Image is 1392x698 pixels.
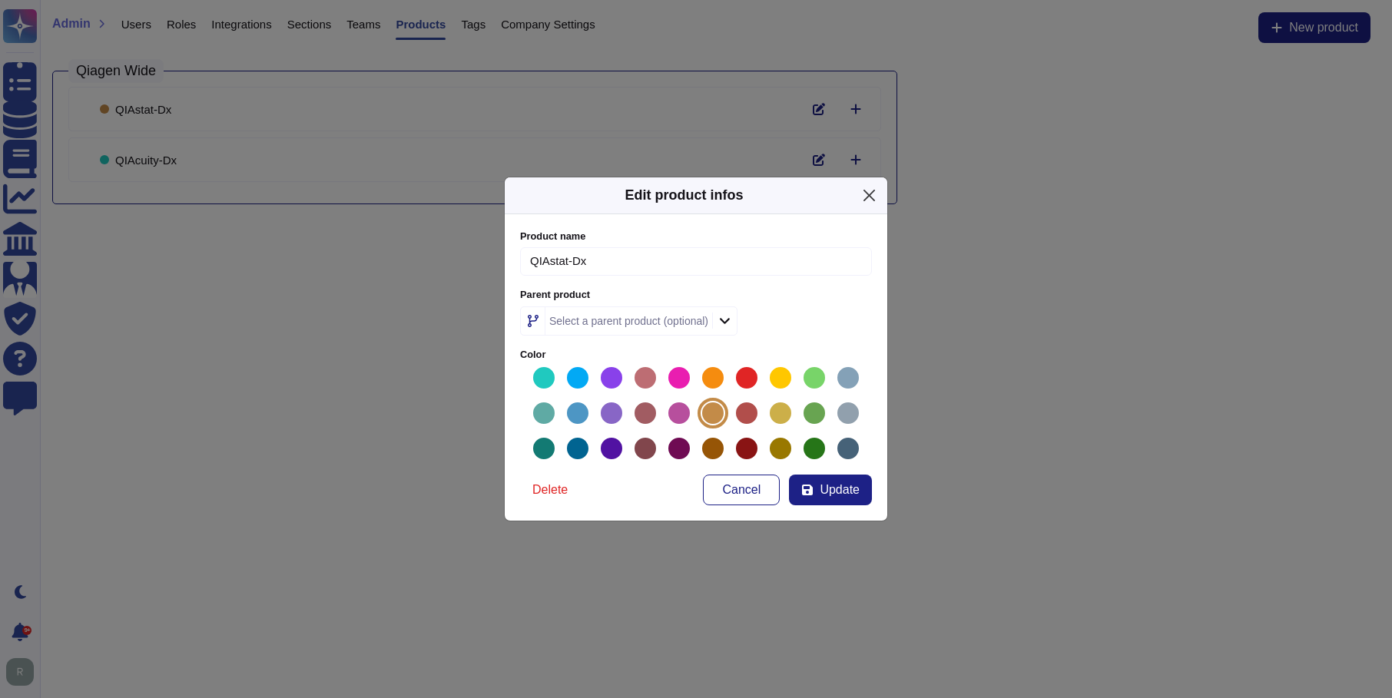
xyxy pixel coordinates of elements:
[520,350,872,360] label: Color
[532,484,568,496] span: Delete
[549,316,708,326] div: Select a parent product (optional)
[857,184,881,207] button: Close
[703,475,780,505] button: Cancel
[520,290,872,300] label: Parent product
[723,484,761,496] span: Cancel
[820,484,860,496] span: Update
[520,232,872,242] label: Product name
[625,185,744,206] div: Edit product infos
[789,475,872,505] button: Update
[520,475,580,505] button: Delete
